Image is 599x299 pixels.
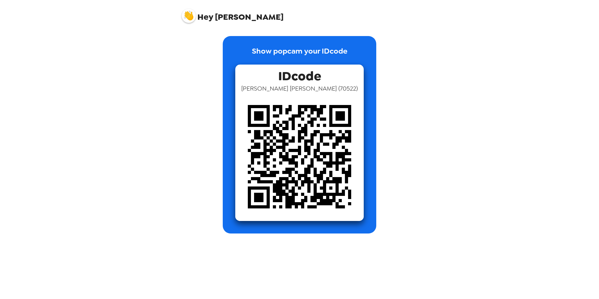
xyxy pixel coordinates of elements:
[235,92,364,221] img: qr code
[278,65,321,84] span: IDcode
[197,11,213,23] span: Hey
[241,84,358,92] span: [PERSON_NAME] [PERSON_NAME] ( 70522 )
[252,45,347,65] p: Show popcam your IDcode
[182,6,284,21] span: [PERSON_NAME]
[182,9,196,23] img: profile pic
